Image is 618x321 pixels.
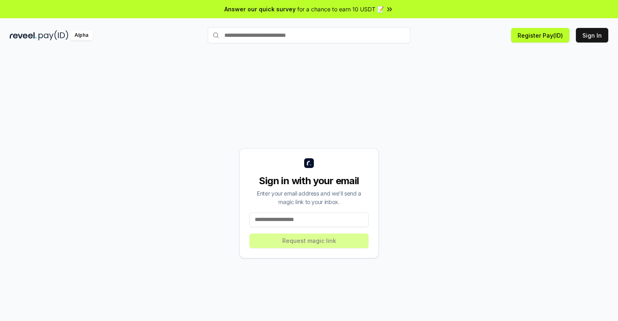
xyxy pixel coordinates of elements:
button: Register Pay(ID) [511,28,569,43]
button: Sign In [576,28,608,43]
img: pay_id [38,30,68,40]
img: reveel_dark [10,30,37,40]
span: for a chance to earn 10 USDT 📝 [297,5,384,13]
div: Alpha [70,30,93,40]
span: Answer our quick survey [224,5,296,13]
div: Enter your email address and we’ll send a magic link to your inbox. [249,189,369,206]
div: Sign in with your email [249,174,369,187]
img: logo_small [304,158,314,168]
